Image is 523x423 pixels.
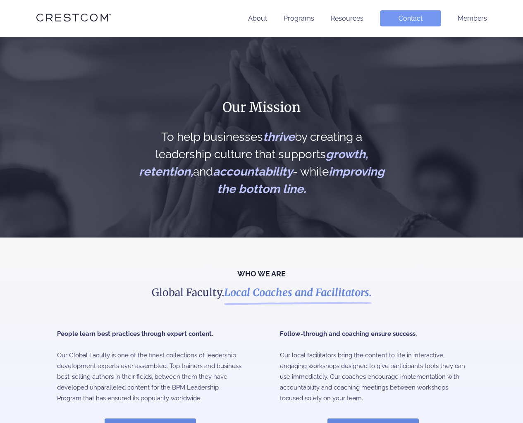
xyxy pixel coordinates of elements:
[138,99,385,116] h1: Our Mission
[280,330,417,337] b: Follow-through and coaching ensure success.
[284,14,314,22] a: Programs
[138,128,385,198] h2: To help businesses by creating a leadership culture that supports and - while
[458,14,487,22] a: Members
[117,285,406,300] h4: Global Faculty.
[12,271,511,277] h3: WHO WE ARE
[217,165,384,196] span: improving the bottom line.
[213,165,293,178] span: accountability
[248,14,267,22] a: About
[57,330,213,337] b: People learn best practices through expert content.
[380,10,441,26] a: Contact
[280,350,466,404] p: Our local facilitators bring the content to life in interactive, engaging workshops designed to g...
[331,14,363,22] a: Resources
[57,329,244,404] p: Our Global Faculty is one of the finest collections of leadership development experts ever assemb...
[263,130,295,144] span: thrive
[224,286,372,299] i: Local Coaches and Facilitators.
